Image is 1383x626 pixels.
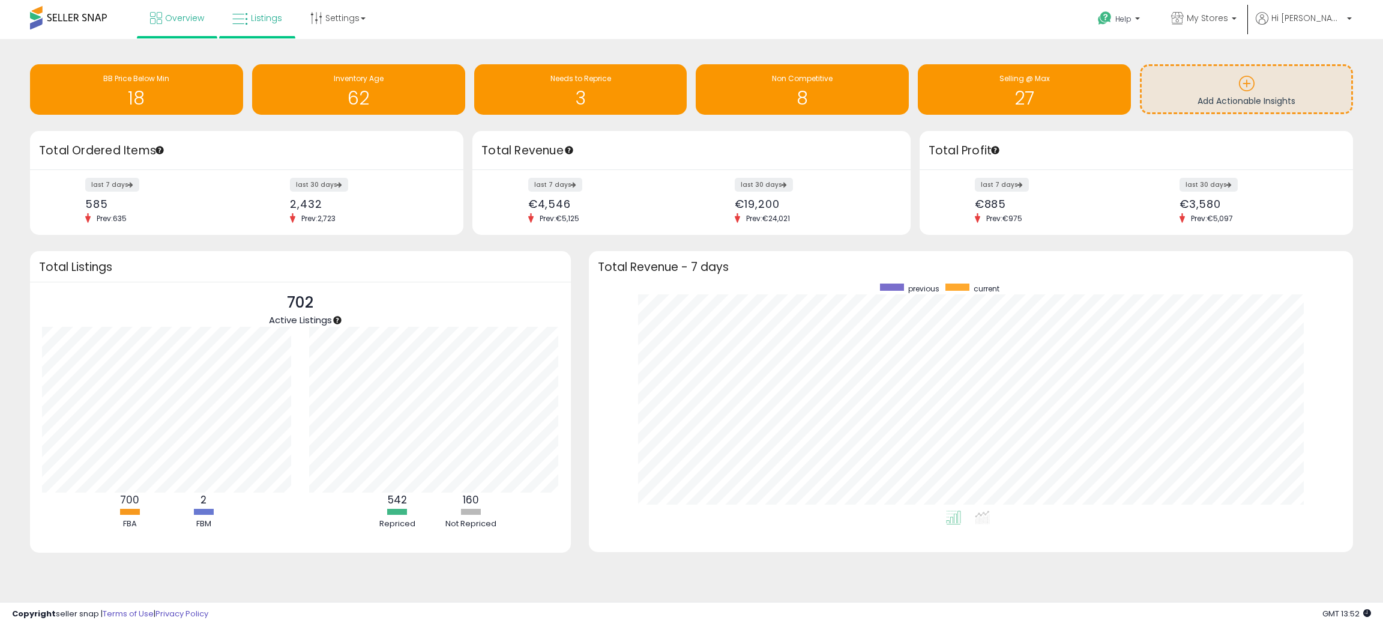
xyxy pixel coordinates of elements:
span: Prev: 2,723 [295,213,342,223]
span: Overview [165,12,204,24]
span: Prev: €975 [980,213,1028,223]
div: 2,432 [290,198,442,210]
b: 160 [463,493,479,507]
span: Prev: €5,125 [534,213,585,223]
b: 542 [388,493,407,507]
span: Add Actionable Insights [1198,95,1295,107]
div: €3,580 [1180,198,1332,210]
h3: Total Listings [39,263,562,272]
span: 2025-08-15 13:52 GMT [1322,608,1371,619]
a: Non Competitive 8 [696,64,909,115]
div: Tooltip anchor [154,145,165,156]
span: Non Competitive [772,73,833,84]
h1: 27 [924,88,1125,108]
span: Prev: €24,021 [740,213,796,223]
span: Prev: 635 [91,213,133,223]
a: Terms of Use [103,608,154,619]
label: last 30 days [1180,178,1238,192]
span: Listings [251,12,282,24]
div: Not Repriced [435,518,507,530]
a: Privacy Policy [155,608,208,619]
h3: Total Profit [929,142,1344,159]
div: €19,200 [735,198,889,210]
div: Tooltip anchor [564,145,574,156]
span: Selling @ Max [999,73,1050,84]
label: last 30 days [735,178,793,192]
span: Inventory Age [334,73,384,84]
h3: Total Revenue - 7 days [598,263,1344,272]
span: Hi [PERSON_NAME] [1271,12,1343,24]
div: €885 [975,198,1127,210]
div: €4,546 [528,198,682,210]
h1: 62 [258,88,459,108]
strong: Copyright [12,608,56,619]
a: Inventory Age 62 [252,64,465,115]
label: last 7 days [528,178,582,192]
span: BB Price Below Min [103,73,169,84]
h1: 18 [36,88,237,108]
a: Add Actionable Insights [1142,66,1351,112]
i: Get Help [1097,11,1112,26]
a: BB Price Below Min 18 [30,64,243,115]
span: Needs to Reprice [550,73,611,84]
p: 702 [269,291,332,314]
span: My Stores [1187,12,1228,24]
a: Needs to Reprice 3 [474,64,687,115]
h3: Total Ordered Items [39,142,454,159]
h3: Total Revenue [481,142,902,159]
div: seller snap | | [12,609,208,620]
b: 700 [120,493,139,507]
a: Hi [PERSON_NAME] [1256,12,1352,39]
span: previous [908,284,939,294]
div: 585 [85,198,238,210]
h1: 8 [702,88,903,108]
label: last 7 days [85,178,139,192]
label: last 30 days [290,178,348,192]
h1: 3 [480,88,681,108]
span: Help [1115,14,1131,24]
div: Tooltip anchor [332,315,343,326]
div: FBM [167,518,240,530]
div: Repriced [361,518,433,530]
a: Help [1088,2,1152,39]
div: FBA [94,518,166,530]
span: Active Listings [269,314,332,326]
b: 2 [200,493,206,507]
label: last 7 days [975,178,1029,192]
div: Tooltip anchor [990,145,1001,156]
a: Selling @ Max 27 [918,64,1131,115]
span: current [974,284,999,294]
span: Prev: €5,097 [1185,213,1239,223]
